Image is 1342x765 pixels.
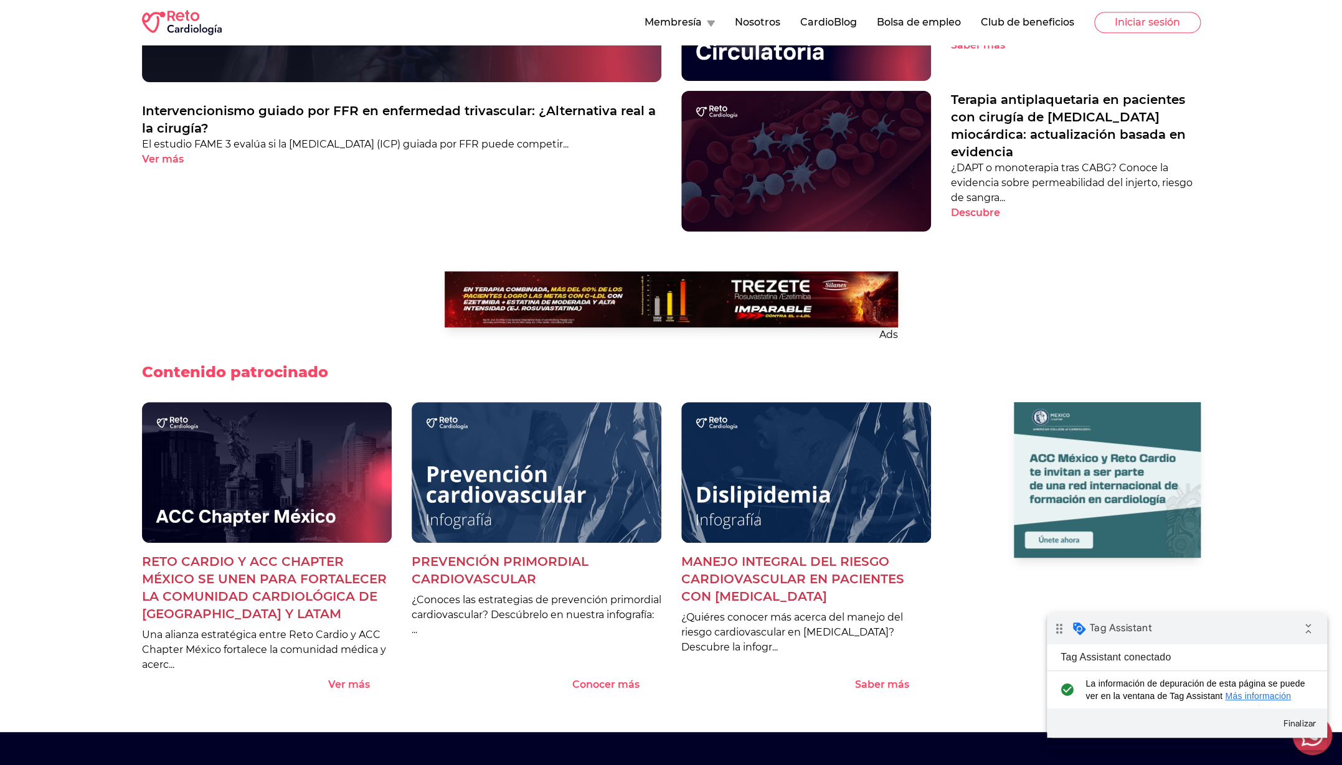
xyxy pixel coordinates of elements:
button: Ver más [328,677,392,692]
a: Intervencionismo guiado por FFR en enfermedad trivascular: ¿Alternativa real a la cirugía? [142,102,661,137]
button: Conocer más [572,677,661,692]
img: Manejo integral del riesgo cardiovascular en pacientes con dislipidemia [681,402,931,543]
p: Ads [1014,617,1201,692]
span: Tag Assistant [43,8,105,21]
p: El estudio FAME 3 evalúa si la [MEDICAL_DATA] (ICP) guiada por FFR puede competir... [142,137,661,152]
button: Membresía [645,15,715,30]
a: Reto Cardio y ACC Chapter México se unen para fortalecer la comunidad cardiológica de México y LA... [142,402,392,692]
p: Una alianza estratégica entre Reto Cardio y ACC Chapter México fortalece la comunidad médica y ac... [142,627,392,672]
img: Ad - web | home | banner | trezete | 2025-07-24 | 1 [445,271,898,327]
button: Finalizar [230,99,275,121]
p: ¿Quiéres conocer más acerca del manejo del riesgo cardiovascular en [MEDICAL_DATA]? Descubre la i... [681,610,931,655]
button: Bolsa de empleo [877,15,961,30]
a: Descubre [951,205,1201,220]
a: Manejo integral del riesgo cardiovascular en pacientes con dislipidemiaManejo integral del riesgo... [681,402,931,692]
img: Prevención primordial cardiovascular [412,402,661,543]
p: Ads [445,327,898,342]
button: Iniciar sesión [1094,12,1201,33]
a: Ver más [142,152,661,167]
a: Saber más [951,38,1201,53]
span: La información de depuración de esta página se puede ver en la ventana de Tag Assistant [39,64,260,89]
button: Saber más [951,38,1027,53]
button: Nosotros [735,15,780,30]
a: Terapia antiplaquetaria en pacientes con cirugía de [MEDICAL_DATA] miocárdica: actualización basa... [951,91,1201,161]
p: Descubre [951,205,1000,220]
p: Saber más [951,38,1005,53]
button: Club de beneficios [981,15,1074,30]
img: RETO Cardio Logo [142,10,222,35]
button: CardioBlog [800,15,857,30]
i: check_circle [10,64,31,89]
p: Prevención primordial cardiovascular [412,553,661,588]
p: Reto Cardio y ACC Chapter México se unen para fortalecer la comunidad cardiológica de [GEOGRAPHIC... [142,553,392,622]
p: Saber más [855,677,909,692]
p: ¿DAPT o monoterapia tras CABG? Conoce la evidencia sobre permeabilidad del injerto, riesgo de san... [951,161,1201,205]
p: ¿Conoces las estrategias de prevención primordial cardiovascular? Descúbrelo en nuestra infografí... [412,593,661,637]
p: Ver más [328,677,370,692]
i: Contraer insignia de depuración [249,3,274,28]
a: Más información [178,78,244,88]
h2: Contenido patrocinado [142,362,328,382]
p: Ver más [142,152,184,167]
button: Ver más [142,152,206,167]
img: Ad - web | home | side | acc 2025 | 2025-08-28 | 1 [1014,402,1201,558]
img: Terapia antiplaquetaria en pacientes con cirugía de revascularización miocárdica: actualización b... [681,91,931,232]
img: Reto Cardio y ACC Chapter México se unen para fortalecer la comunidad cardiológica de México y LATAM [142,402,392,543]
button: Saber más [855,677,931,692]
p: Conocer más [572,677,640,692]
button: Descubre [951,205,1022,220]
a: Prevención primordial cardiovascularPrevención primordial cardiovascular¿Conoces las estrategias ... [412,402,661,692]
p: Manejo integral del riesgo cardiovascular en pacientes con [MEDICAL_DATA] [681,553,931,605]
